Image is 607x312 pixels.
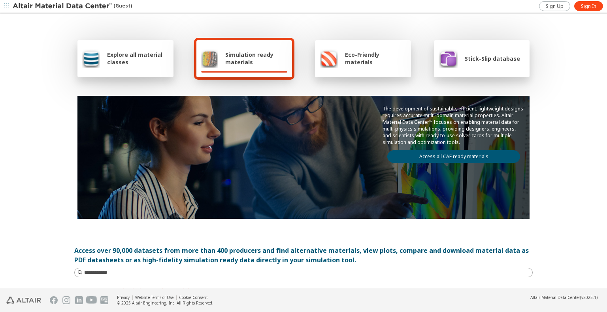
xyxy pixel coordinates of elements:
img: Altair Engineering [6,297,41,304]
div: Access over 90,000 datasets from more than 400 producers and find alternative materials, view plo... [74,246,533,265]
img: Eco-Friendly materials [320,49,338,68]
a: Privacy [117,295,130,300]
span: Sign In [581,3,596,9]
a: Website Terms of Use [135,295,173,300]
span: Altair Material Data Center [530,295,580,300]
a: Cookie Consent [179,295,208,300]
img: Simulation ready materials [201,49,218,68]
a: Sign Up [539,1,570,11]
div: © 2025 Altair Engineering, Inc. All Rights Reserved. [117,300,213,306]
a: Sign In [574,1,603,11]
div: (Guest) [13,2,132,10]
span: Stick-Slip database [465,55,520,62]
img: Stick-Slip database [439,49,458,68]
div: (v2025.1) [530,295,598,300]
img: Explore all material classes [82,49,100,68]
a: Access all CAE ready materials [387,150,520,163]
span: Explore all material classes [107,51,169,66]
span: Eco-Friendly materials [345,51,406,66]
p: The development of sustainable, efficient, lightweight designs requires accurate multi-domain mat... [383,105,525,146]
p: Instant access to simulations ready materials [74,287,533,293]
span: Sign Up [546,3,564,9]
span: Simulation ready materials [225,51,287,66]
img: Altair Material Data Center [13,2,113,10]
